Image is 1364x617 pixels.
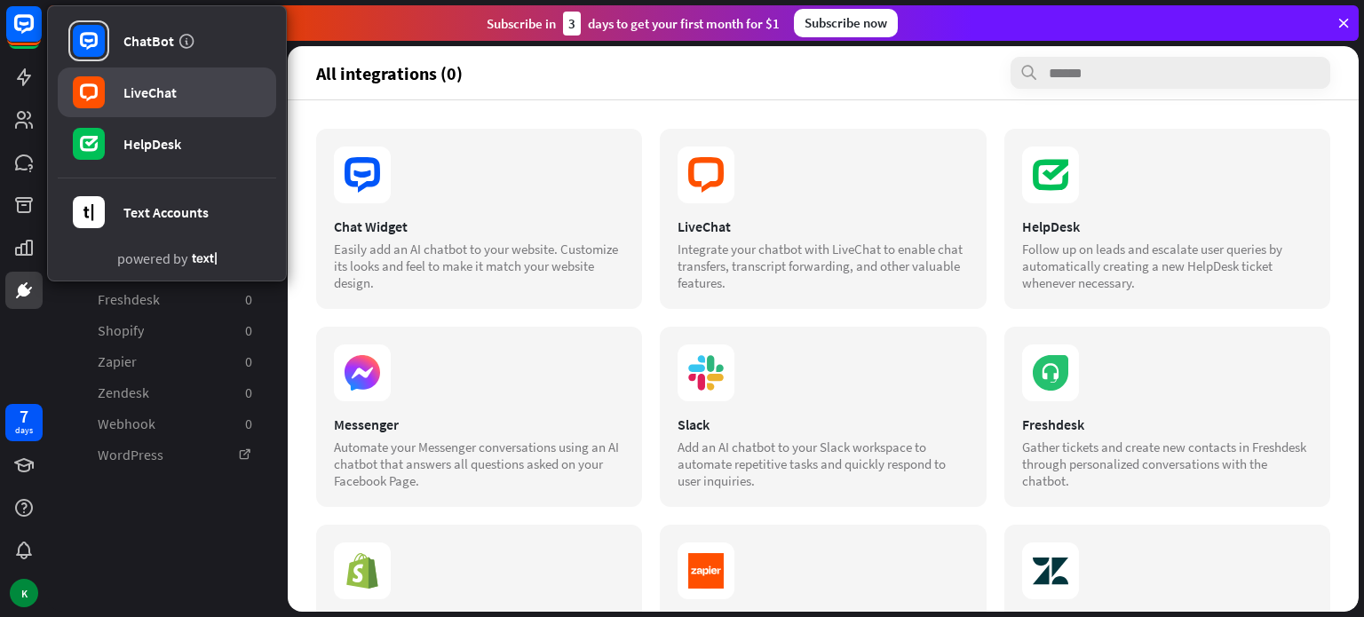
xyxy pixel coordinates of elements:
[98,415,155,433] span: Webhook
[316,57,1330,89] section: All integrations (0)
[1022,439,1312,489] div: Gather tickets and create new contacts in Freshdesk through personalized conversations with the c...
[73,378,263,407] a: Zendesk 0
[487,12,780,36] div: Subscribe in days to get your first month for $1
[794,9,898,37] div: Subscribe now
[10,579,38,607] div: K
[1022,241,1312,291] div: Follow up on leads and escalate user queries by automatically creating a new HelpDesk ticket when...
[334,439,624,489] div: Automate your Messenger conversations using an AI chatbot that answers all questions asked on you...
[563,12,581,36] div: 3
[20,408,28,424] div: 7
[98,290,160,309] span: Freshdesk
[678,439,968,489] div: Add an AI chatbot to your Slack workspace to automate repetitive tasks and quickly respond to use...
[1022,218,1312,235] div: HelpDesk
[245,384,252,402] aside: 0
[245,290,252,309] aside: 0
[73,440,263,470] a: WordPress
[14,7,67,60] button: Open LiveChat chat widget
[98,384,149,402] span: Zendesk
[73,409,263,439] a: Webhook 0
[678,241,968,291] div: Integrate your chatbot with LiveChat to enable chat transfers, transcript forwarding, and other v...
[678,415,968,433] div: Slack
[678,218,968,235] div: LiveChat
[73,285,263,314] a: Freshdesk 0
[98,321,144,340] span: Shopify
[334,241,624,291] div: Easily add an AI chatbot to your website. Customize its looks and feel to make it match your webs...
[5,404,43,441] a: 7 days
[245,321,252,340] aside: 0
[1022,415,1312,433] div: Freshdesk
[334,218,624,235] div: Chat Widget
[73,316,263,345] a: Shopify 0
[98,352,137,371] span: Zapier
[15,424,33,437] div: days
[245,352,252,371] aside: 0
[245,415,252,433] aside: 0
[334,415,624,433] div: Messenger
[73,347,263,376] a: Zapier 0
